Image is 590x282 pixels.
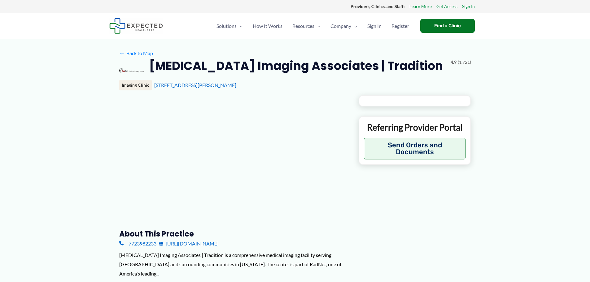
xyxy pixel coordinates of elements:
h3: About this practice [119,229,349,239]
span: Resources [292,15,314,37]
a: Sign In [362,15,387,37]
span: How It Works [253,15,282,37]
span: 4.9 [451,58,457,66]
a: Find a Clinic [420,19,475,33]
a: Sign In [462,2,475,11]
span: Menu Toggle [351,15,357,37]
span: Company [330,15,351,37]
button: Send Orders and Documents [364,138,466,159]
span: Solutions [216,15,237,37]
a: Learn More [409,2,432,11]
a: Get Access [436,2,457,11]
a: 7723982233 [119,239,156,248]
div: Imaging Clinic [119,80,152,90]
span: Sign In [367,15,382,37]
span: Menu Toggle [237,15,243,37]
img: Expected Healthcare Logo - side, dark font, small [109,18,163,34]
a: Register [387,15,414,37]
span: ← [119,50,125,56]
a: [STREET_ADDRESS][PERSON_NAME] [154,82,236,88]
div: [MEDICAL_DATA] Imaging Associates | Tradition is a comprehensive medical imaging facility serving... [119,250,349,278]
a: How It Works [248,15,287,37]
span: (1,721) [458,58,471,66]
a: [URL][DOMAIN_NAME] [159,239,219,248]
h2: [MEDICAL_DATA] Imaging Associates | Tradition [149,58,443,73]
a: ←Back to Map [119,49,153,58]
a: ResourcesMenu Toggle [287,15,326,37]
a: CompanyMenu Toggle [326,15,362,37]
span: Register [391,15,409,37]
strong: Providers, Clinics, and Staff: [351,4,405,9]
a: SolutionsMenu Toggle [212,15,248,37]
span: Menu Toggle [314,15,321,37]
nav: Primary Site Navigation [212,15,414,37]
p: Referring Provider Portal [364,122,466,133]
